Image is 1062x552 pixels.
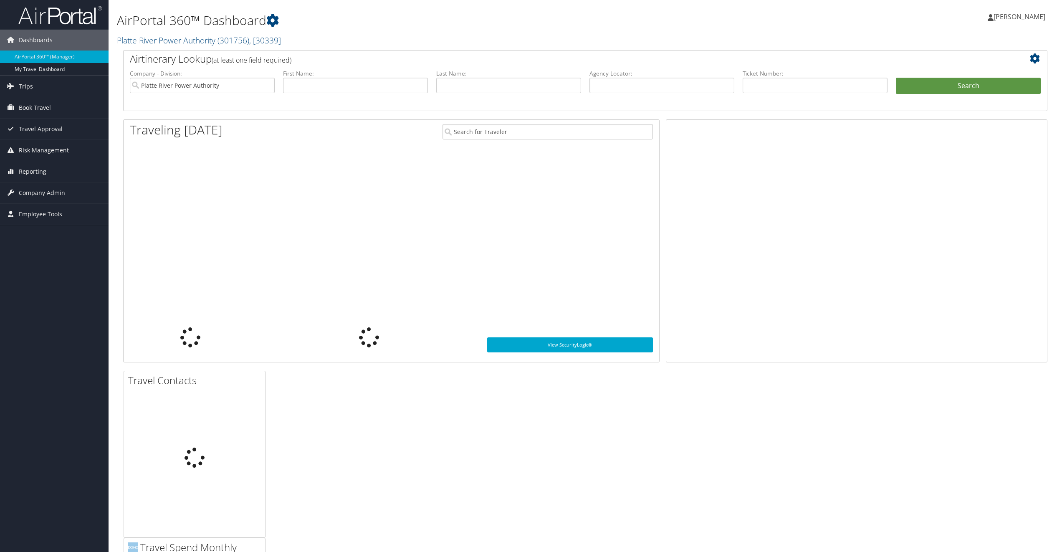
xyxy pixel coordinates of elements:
span: Travel Approval [19,119,63,139]
span: , [ 30339 ] [249,35,281,46]
label: Last Name: [436,69,581,78]
label: Ticket Number: [743,69,888,78]
span: Risk Management [19,140,69,161]
span: (at least one field required) [212,56,291,65]
span: Employee Tools [19,204,62,225]
span: Company Admin [19,182,65,203]
h2: Airtinerary Lookup [130,52,964,66]
span: Reporting [19,161,46,182]
span: [PERSON_NAME] [994,12,1045,21]
span: ( 301756 ) [217,35,249,46]
h1: AirPortal 360™ Dashboard [117,12,741,29]
span: Dashboards [19,30,53,51]
input: Search for Traveler [442,124,653,139]
h2: Travel Contacts [128,373,265,387]
img: airportal-logo.png [18,5,102,25]
span: Book Travel [19,97,51,118]
a: Platte River Power Authority [117,35,281,46]
label: Agency Locator: [589,69,734,78]
h1: Traveling [DATE] [130,121,223,139]
a: View SecurityLogic® [487,337,653,352]
button: Search [896,78,1041,94]
label: Company - Division: [130,69,275,78]
a: [PERSON_NAME] [988,4,1054,29]
label: First Name: [283,69,428,78]
span: Trips [19,76,33,97]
